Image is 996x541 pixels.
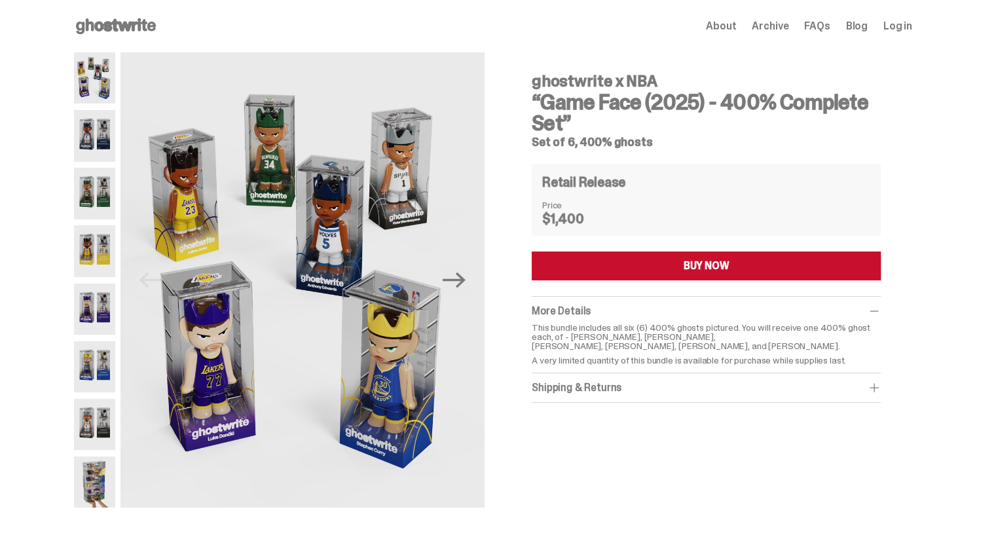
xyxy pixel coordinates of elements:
h4: Retail Release [542,176,625,189]
button: Next [440,266,469,295]
img: NBA-400-HG-Ant.png [74,110,115,161]
span: More Details [532,304,591,318]
a: Blog [846,21,868,31]
dd: $1,400 [542,212,608,225]
img: NBA-400-HG%20Bron.png [74,225,115,276]
h3: “Game Face (2025) - 400% Complete Set” [532,92,881,134]
h5: Set of 6, 400% ghosts [532,136,881,148]
img: NBA-400-HG-Steph.png [74,341,115,392]
img: NBA-400-HG-Giannis.png [74,168,115,219]
a: FAQs [804,21,830,31]
img: NBA-400-HG-Scale.png [74,457,115,508]
img: NBA-400-HG-Luka.png [74,284,115,335]
p: A very limited quantity of this bundle is available for purchase while supplies last. [532,356,881,365]
a: Log in [883,21,912,31]
div: Shipping & Returns [532,381,881,394]
img: NBA-400-HG-Main.png [74,52,115,103]
button: BUY NOW [532,252,881,280]
div: BUY NOW [684,261,729,271]
dt: Price [542,200,608,210]
img: NBA-400-HG-Wemby.png [74,399,115,450]
a: About [706,21,736,31]
a: Archive [752,21,788,31]
p: This bundle includes all six (6) 400% ghosts pictured. You will receive one 400% ghost each, of -... [532,323,881,350]
h4: ghostwrite x NBA [532,73,881,89]
img: NBA-400-HG-Main.png [120,52,485,508]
